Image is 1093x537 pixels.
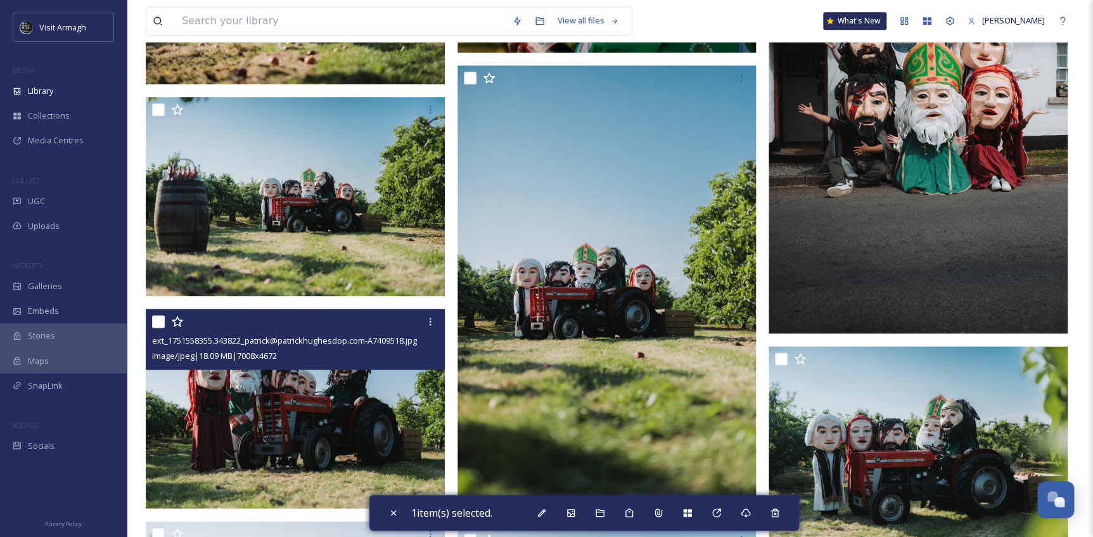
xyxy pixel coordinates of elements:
span: MEDIA [13,65,35,75]
span: Socials [28,440,54,452]
input: Search your library [176,7,506,35]
span: COLLECT [13,176,40,185]
a: [PERSON_NAME] [961,8,1051,33]
span: ext_1751558355.343822_patrick@patrickhughesdop.com-A7409518.jpg [152,335,417,346]
img: ext_1751558355.343822_patrick@patrickhughesdop.com-A7409518.jpg [146,309,445,508]
span: image/jpeg | 18.09 MB | 7008 x 4672 [152,350,277,361]
a: What's New [823,12,886,30]
a: View all files [551,8,625,33]
span: Visit Armagh [39,22,86,33]
button: Open Chat [1037,481,1074,518]
span: WIDGETS [13,261,42,270]
img: ext_1751558366.199019_patrick@patrickhughesdop.com-A7409557.jpg [146,96,445,296]
span: 1 item(s) selected. [411,506,492,520]
span: Library [28,85,53,97]
span: Uploads [28,220,60,232]
span: Privacy Policy [45,520,82,528]
span: SnapLink [28,380,63,392]
span: SOCIALS [13,420,38,430]
span: Stories [28,330,55,342]
span: Galleries [28,280,62,292]
img: ext_1751558365.551206_patrick@patrickhughesdop.com-A7409563.jpg [457,65,757,514]
span: [PERSON_NAME] [982,15,1045,26]
a: Privacy Policy [45,515,82,531]
span: Maps [28,355,49,367]
span: Collections [28,110,70,122]
span: Media Centres [28,134,84,146]
img: THE-FIRST-PLACE-VISIT-ARMAGH.COM-BLACK.jpg [20,21,33,34]
span: Embeds [28,305,59,317]
span: UGC [28,195,45,207]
